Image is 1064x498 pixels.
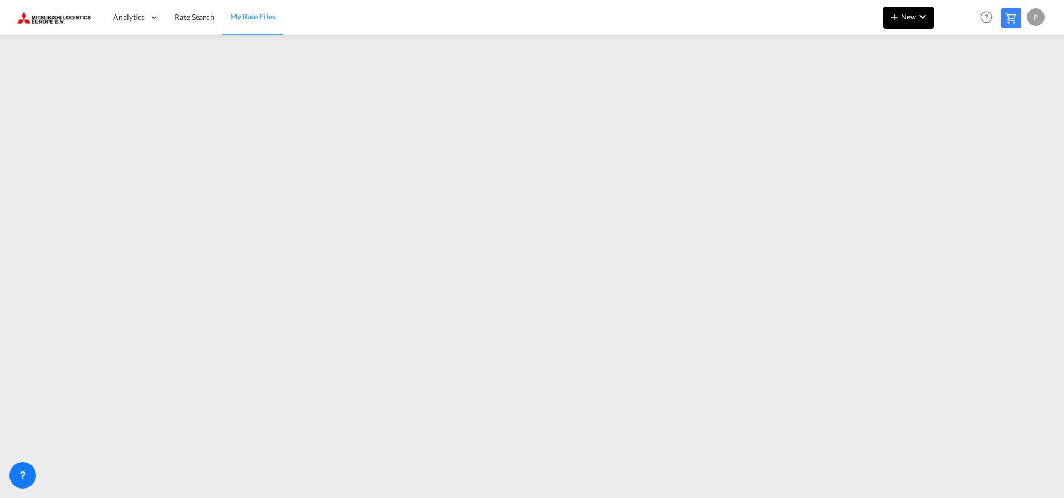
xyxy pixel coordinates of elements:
[113,12,145,23] span: Analytics
[888,12,929,21] span: New
[230,12,275,21] span: My Rate Files
[17,5,91,30] img: 0def066002f611f0b450c5c881a5d6ed.png
[175,12,214,22] span: Rate Search
[888,10,901,23] md-icon: icon-plus 400-fg
[916,10,929,23] md-icon: icon-chevron-down
[1027,8,1045,26] div: P
[977,8,996,27] span: Help
[977,8,1001,28] div: Help
[883,7,934,29] button: icon-plus 400-fgNewicon-chevron-down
